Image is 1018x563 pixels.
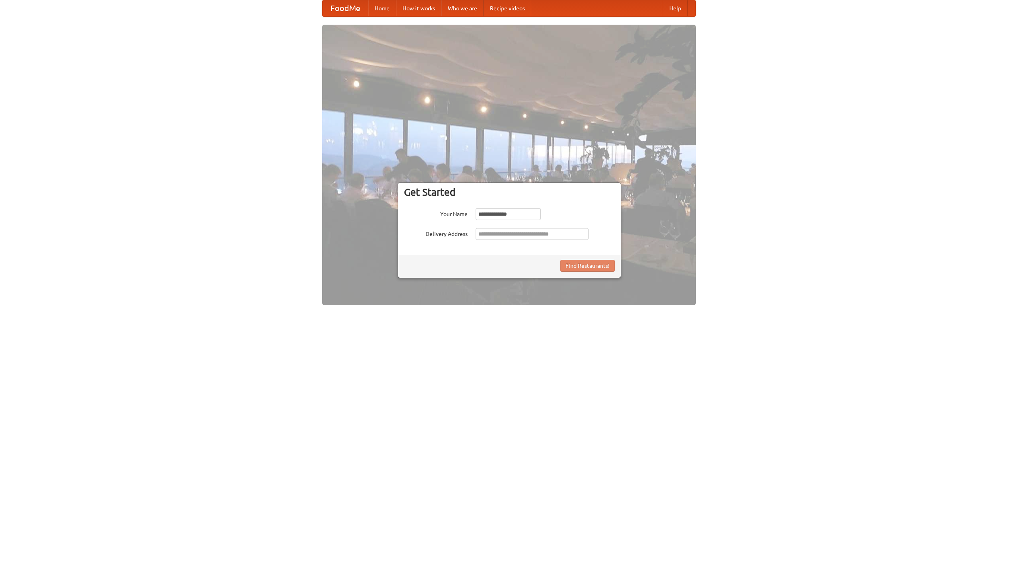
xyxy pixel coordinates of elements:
label: Your Name [404,208,468,218]
label: Delivery Address [404,228,468,238]
a: Who we are [441,0,484,16]
h3: Get Started [404,186,615,198]
a: Recipe videos [484,0,531,16]
button: Find Restaurants! [560,260,615,272]
a: FoodMe [322,0,368,16]
a: Help [663,0,688,16]
a: How it works [396,0,441,16]
a: Home [368,0,396,16]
